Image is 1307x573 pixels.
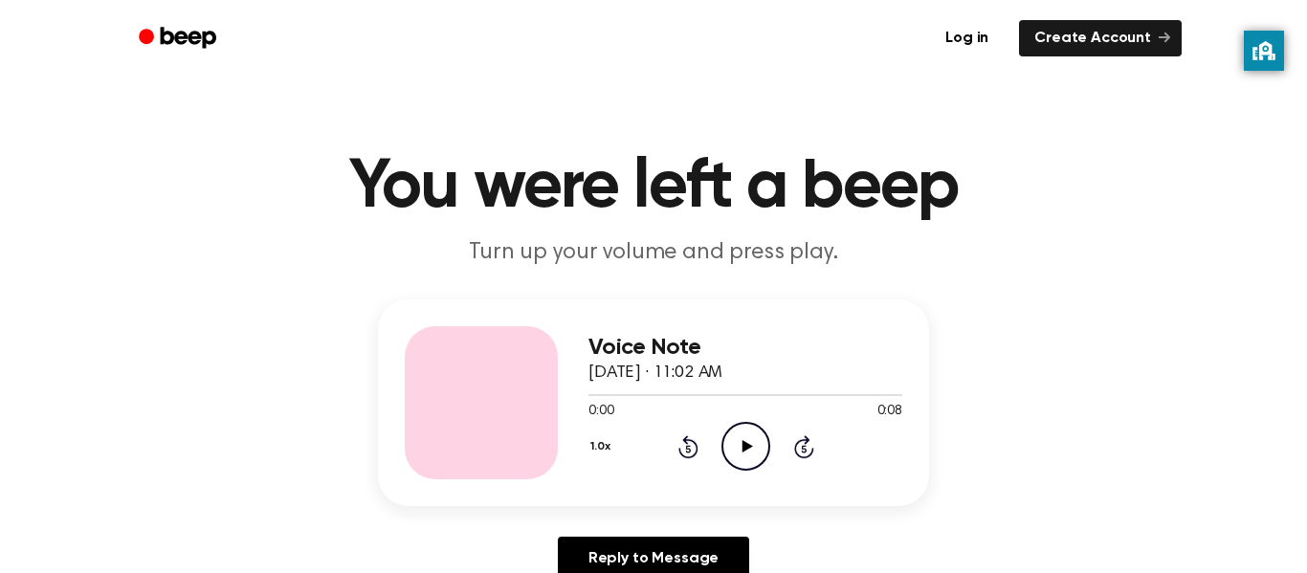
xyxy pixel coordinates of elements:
span: 0:00 [588,402,613,422]
a: Create Account [1019,20,1182,56]
button: privacy banner [1244,31,1284,71]
a: Beep [125,20,233,57]
button: 1.0x [588,430,617,463]
a: Log in [926,16,1008,60]
h3: Voice Note [588,335,902,361]
p: Turn up your volume and press play. [286,237,1021,269]
h1: You were left a beep [164,153,1143,222]
span: [DATE] · 11:02 AM [588,364,722,382]
span: 0:08 [877,402,902,422]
